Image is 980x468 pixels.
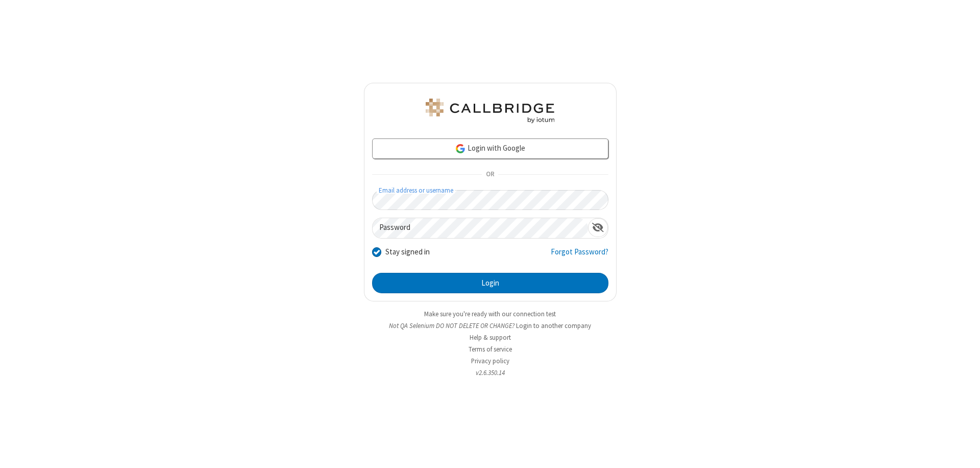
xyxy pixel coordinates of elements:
a: Help & support [470,333,511,342]
img: QA Selenium DO NOT DELETE OR CHANGE [424,99,556,123]
a: Make sure you're ready with our connection test [424,310,556,318]
li: Not QA Selenium DO NOT DELETE OR CHANGE? [364,321,617,331]
span: OR [482,168,498,182]
input: Email address or username [372,190,608,210]
button: Login [372,273,608,293]
div: Show password [588,218,608,237]
label: Stay signed in [385,246,430,258]
button: Login to another company [516,321,591,331]
img: google-icon.png [455,143,466,154]
a: Login with Google [372,138,608,159]
a: Terms of service [469,345,512,354]
a: Privacy policy [471,357,509,365]
input: Password [373,218,588,238]
a: Forgot Password? [551,246,608,266]
li: v2.6.350.14 [364,368,617,378]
